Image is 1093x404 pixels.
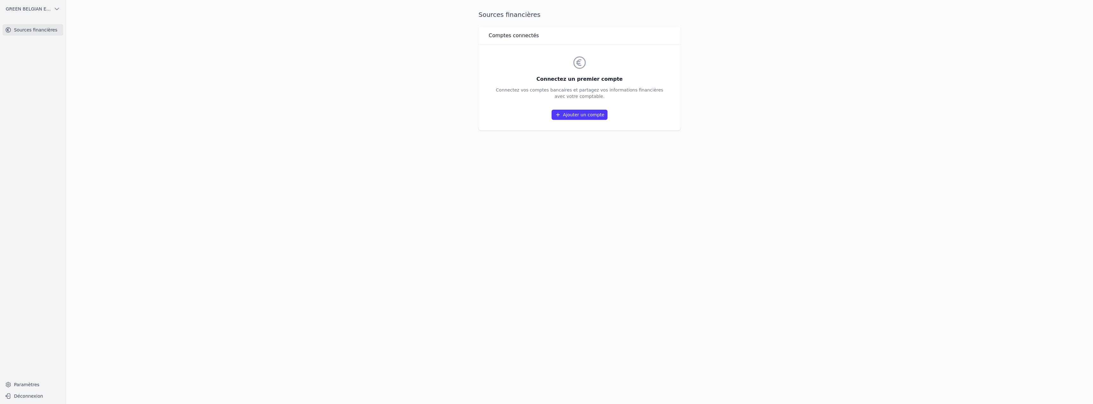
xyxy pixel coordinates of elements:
[496,87,663,99] p: Connectez vos comptes bancaires et partagez vos informations financières avec votre comptable.
[496,75,663,83] h3: Connectez un premier compte
[3,24,63,36] a: Sources financières
[552,110,608,120] a: Ajouter un compte
[489,32,539,39] h3: Comptes connectés
[479,10,540,19] h1: Sources financières
[3,4,63,14] button: GREEN BELGIAN ENVIRONMENTAL SOLUTIONS SRL
[3,391,63,401] button: Déconnexion
[6,6,51,12] span: GREEN BELGIAN ENVIRONMENTAL SOLUTIONS SRL
[3,380,63,390] a: Paramètres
